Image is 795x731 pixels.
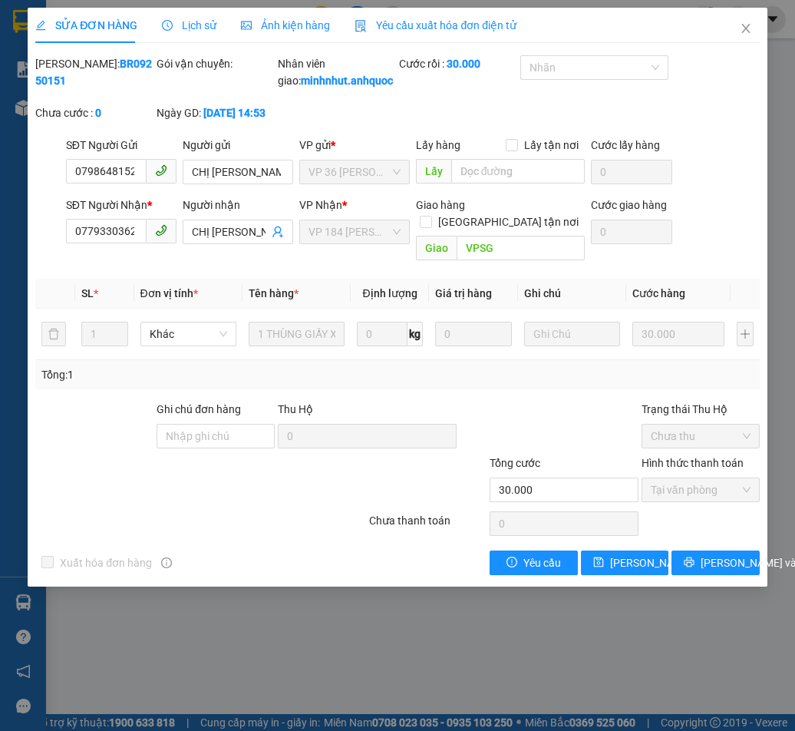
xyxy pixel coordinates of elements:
[183,137,293,154] div: Người gửi
[66,197,176,213] div: SĐT Người Nhận
[632,287,685,299] span: Cước hàng
[41,322,66,346] button: delete
[642,401,760,418] div: Trạng thái Thu Hộ
[161,557,172,568] span: info-circle
[183,197,293,213] div: Người nhận
[355,20,367,32] img: icon
[416,159,451,184] span: Lấy
[35,104,153,121] div: Chưa cước :
[162,20,173,31] span: clock-circle
[524,322,620,346] input: Ghi Chú
[591,160,672,184] input: Cước lấy hàng
[155,224,167,237] span: phone
[490,457,540,469] span: Tổng cước
[241,19,330,31] span: Ảnh kiện hàng
[490,551,577,575] button: exclamation-circleYêu cầu
[249,322,345,346] input: VD: Bàn, Ghế
[506,557,517,569] span: exclamation-circle
[249,287,299,299] span: Tên hàng
[81,287,94,299] span: SL
[591,220,672,244] input: Cước giao hàng
[416,236,457,260] span: Giao
[157,424,275,448] input: Ghi chú đơn hàng
[432,213,585,230] span: [GEOGRAPHIC_DATA] tận nơi
[308,220,401,243] span: VP 184 Nguyễn Văn Trỗi - HCM
[41,366,308,383] div: Tổng: 1
[591,199,667,211] label: Cước giao hàng
[203,107,266,119] b: [DATE] 14:53
[272,226,284,238] span: user-add
[157,104,275,121] div: Ngày GD:
[740,22,752,35] span: close
[150,322,227,346] span: Khác
[278,55,396,89] div: Nhân viên giao:
[632,322,725,346] input: 0
[518,279,626,309] th: Ghi chú
[157,55,275,72] div: Gói vận chuyển:
[140,287,198,299] span: Đơn vị tính
[737,322,754,346] button: plus
[162,19,216,31] span: Lịch sử
[278,403,313,415] span: Thu Hộ
[35,55,153,89] div: [PERSON_NAME]:
[671,551,759,575] button: printer[PERSON_NAME] và In
[308,160,401,184] span: VP 36 Lê Thành Duy - Bà Rịa
[593,557,604,569] span: save
[407,322,423,346] span: kg
[355,19,516,31] span: Yêu cầu xuất hóa đơn điện tử
[724,8,767,51] button: Close
[642,457,744,469] label: Hình thức thanh toán
[651,478,750,501] span: Tại văn phòng
[684,557,694,569] span: printer
[416,139,460,151] span: Lấy hàng
[581,551,668,575] button: save[PERSON_NAME] thay đổi
[399,55,517,72] div: Cước rồi :
[66,137,176,154] div: SĐT Người Gửi
[610,554,733,571] span: [PERSON_NAME] thay đổi
[447,58,480,70] b: 30.000
[95,107,101,119] b: 0
[35,19,137,31] span: SỬA ĐƠN HÀNG
[157,403,241,415] label: Ghi chú đơn hàng
[299,137,410,154] div: VP gửi
[457,236,585,260] input: Dọc đường
[362,287,417,299] span: Định lượng
[299,199,342,211] span: VP Nhận
[523,554,561,571] span: Yêu cầu
[368,512,489,539] div: Chưa thanh toán
[416,199,465,211] span: Giao hàng
[54,554,158,571] span: Xuất hóa đơn hàng
[155,164,167,177] span: phone
[301,74,393,87] b: minhnhut.anhquoc
[435,322,511,346] input: 0
[435,287,492,299] span: Giá trị hàng
[451,159,585,184] input: Dọc đường
[241,20,252,31] span: picture
[35,20,46,31] span: edit
[591,139,660,151] label: Cước lấy hàng
[518,137,585,154] span: Lấy tận nơi
[651,425,750,448] span: Chưa thu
